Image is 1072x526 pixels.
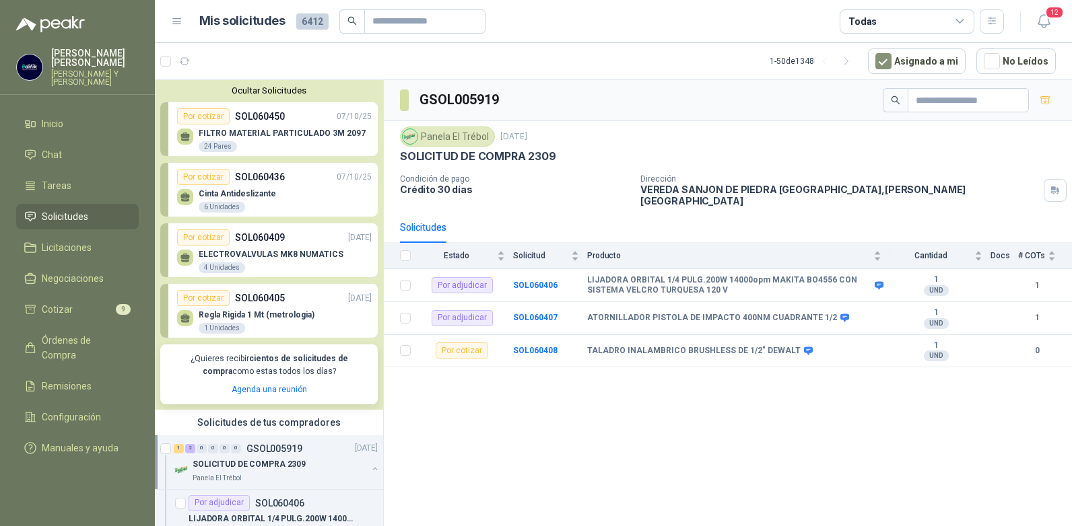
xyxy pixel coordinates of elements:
b: 1 [1018,279,1056,292]
p: FILTRO MATERIAL PARTICULADO 3M 2097 [199,128,366,138]
b: 0 [1018,344,1056,357]
span: Estado [419,251,494,260]
b: 1 [890,274,982,285]
a: Por cotizarSOL06045007/10/25 FILTRO MATERIAL PARTICULADO 3M 209724 Pares [160,102,378,156]
span: Configuración [42,410,101,424]
div: Por cotizar [436,342,488,359]
div: 0 [220,444,230,453]
p: Cinta Antideslizante [199,189,276,198]
span: search [891,96,900,105]
p: SOL060450 [235,109,285,124]
b: 1 [890,340,982,351]
button: Ocultar Solicitudes [160,85,378,96]
span: Cantidad [890,251,972,260]
p: SOL060405 [235,291,285,305]
b: 1 [890,307,982,318]
p: LIJADORA ORBITAL 1/4 PULG.200W 14000opm MAKITA BO4556 CON SISTEMA VELCRO TURQUESA 120 V [189,513,356,525]
a: Manuales y ayuda [16,435,139,461]
span: # COTs [1018,251,1045,260]
a: Tareas [16,173,139,198]
a: Configuración [16,404,139,430]
div: Panela El Trébol [400,126,495,147]
a: Por cotizarSOL060405[DATE] Regla Rigida 1 Mt (metrologia)1 Unidades [160,284,378,338]
th: Docs [991,243,1018,269]
span: search [347,16,357,26]
img: Company Logo [403,129,417,144]
div: UND [924,285,949,296]
button: 12 [1032,9,1056,34]
p: Condición de pago [400,174,630,184]
a: Solicitudes [16,204,139,229]
div: UND [924,318,949,329]
span: Licitaciones [42,240,92,255]
p: Regla Rigida 1 Mt (metrologia) [199,310,314,320]
span: Tareas [42,178,71,193]
a: Por cotizarSOL060409[DATE] ELECTROVALVULAS MK8 NUMATICS4 Unidades [160,223,378,277]
p: SOL060409 [235,230,285,245]
th: Estado [419,243,513,269]
p: GSOL005919 [246,444,302,453]
div: Por cotizar [177,108,230,124]
b: 1 [1018,311,1056,324]
a: SOL060406 [513,280,558,290]
a: SOL060407 [513,313,558,322]
div: Por adjudicar [432,277,493,293]
p: 07/10/25 [337,171,372,184]
span: Órdenes de Compra [42,333,126,363]
p: SOL060406 [255,498,304,508]
a: Por cotizarSOL06043607/10/25 Cinta Antideslizante6 Unidades [160,163,378,217]
div: Por cotizar [177,169,230,185]
div: 1 Unidades [199,323,245,334]
th: Cantidad [890,243,991,269]
div: Por adjudicar [432,310,493,326]
div: Ocultar SolicitudesPor cotizarSOL06045007/10/25 FILTRO MATERIAL PARTICULADO 3M 209724 ParesPor co... [155,80,383,410]
span: 12 [1045,6,1064,19]
div: 24 Pares [199,141,237,152]
p: SOLICITUD DE COMPRA 2309 [193,458,306,471]
h1: Mis solicitudes [199,11,286,31]
h3: GSOL005919 [420,89,501,110]
div: 1 - 50 de 1348 [770,50,857,72]
img: Logo peakr [16,16,85,32]
span: Inicio [42,116,63,131]
span: 9 [116,304,131,315]
span: Negociaciones [42,271,104,286]
div: UND [924,350,949,361]
a: SOL060408 [513,346,558,355]
span: Solicitud [513,251,568,260]
span: 6412 [296,13,329,30]
a: Órdenes de Compra [16,328,139,368]
th: # COTs [1018,243,1072,269]
p: [DATE] [348,292,372,305]
a: Agenda una reunión [232,385,307,394]
p: ELECTROVALVULAS MK8 NUMATICS [199,250,343,259]
p: Dirección [640,174,1038,184]
a: Negociaciones [16,266,139,291]
div: Por cotizar [177,290,230,306]
div: 0 [208,444,218,453]
a: Remisiones [16,373,139,399]
div: Solicitudes [400,220,446,235]
button: No Leídos [976,48,1056,74]
div: 0 [231,444,241,453]
div: Por cotizar [177,229,230,246]
b: LIJADORA ORBITAL 1/4 PULG.200W 14000opm MAKITA BO4556 CON SISTEMA VELCRO TURQUESA 120 V [587,275,871,296]
span: Producto [587,251,871,260]
a: Cotizar9 [16,297,139,322]
div: Por adjudicar [189,495,250,511]
a: 1 2 0 0 0 0 GSOL005919[DATE] Company LogoSOLICITUD DE COMPRA 2309Panela El Trébol [174,441,380,484]
div: 0 [197,444,207,453]
p: VEREDA SANJON DE PIEDRA [GEOGRAPHIC_DATA] , [PERSON_NAME][GEOGRAPHIC_DATA] [640,184,1038,206]
p: [DATE] [500,130,527,143]
span: Chat [42,147,62,162]
div: 2 [185,444,195,453]
p: Panela El Trébol [193,473,242,484]
img: Company Logo [17,54,42,80]
span: Remisiones [42,379,92,393]
div: Solicitudes de tus compradores [155,410,383,435]
div: Todas [848,14,877,29]
p: [PERSON_NAME] [PERSON_NAME] [51,48,139,67]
